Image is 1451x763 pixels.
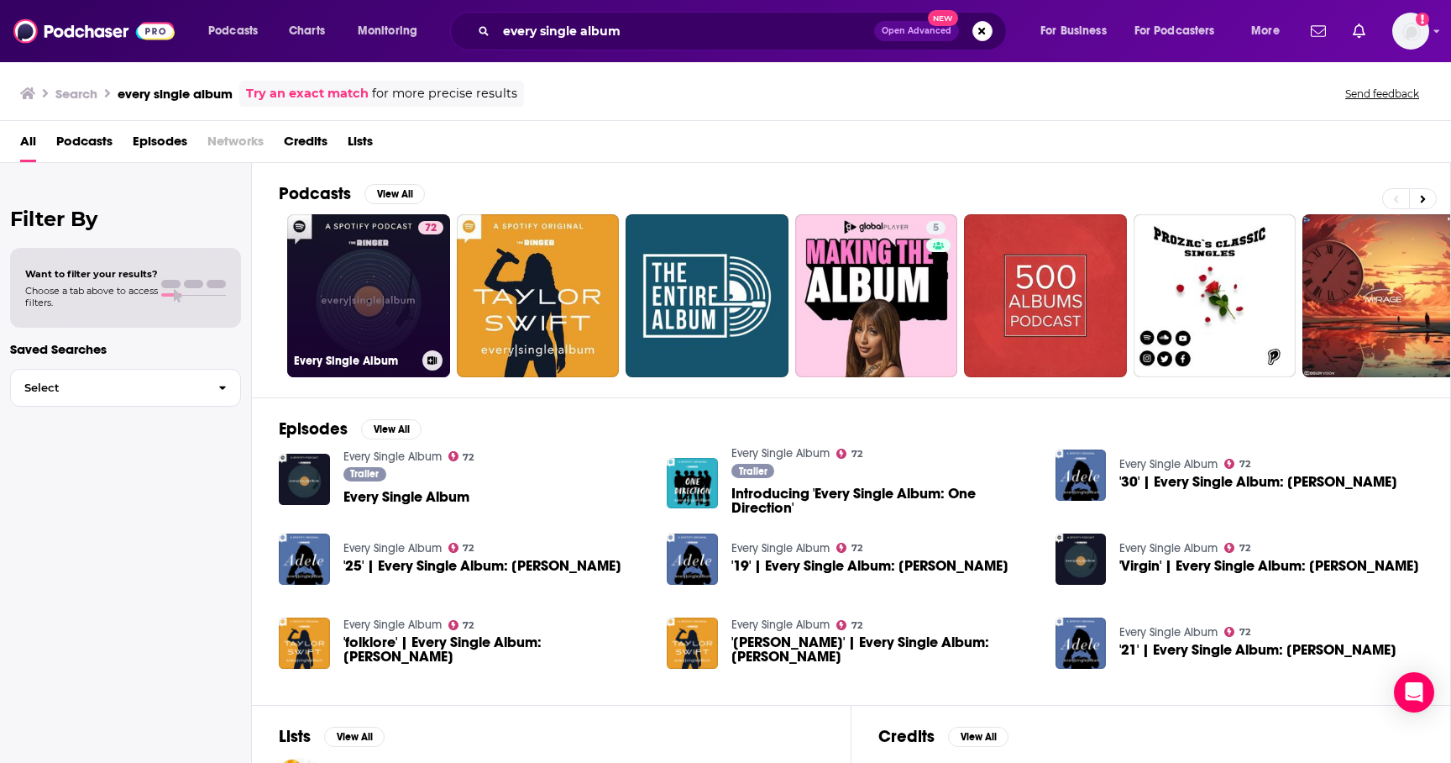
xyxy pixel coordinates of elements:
a: Introducing 'Every Single Album: One Direction' [731,487,1035,515]
a: Credits [284,128,327,162]
span: For Podcasters [1134,19,1215,43]
h2: Credits [878,726,935,747]
a: EpisodesView All [279,418,422,439]
span: Every Single Album [343,490,469,504]
a: 72 [418,221,443,234]
button: View All [948,727,1008,747]
h2: Episodes [279,418,348,439]
h2: Lists [279,726,311,747]
span: Networks [207,128,264,162]
a: Every Single Album [731,541,830,555]
img: User Profile [1392,13,1429,50]
img: '19' | Every Single Album: Adele [667,534,718,585]
button: open menu [346,18,439,45]
span: Episodes [133,128,187,162]
img: Every Single Album [279,454,330,505]
button: open menu [1124,18,1239,45]
a: 72 [1224,543,1250,553]
button: Open AdvancedNew [874,21,959,41]
h3: Search [55,86,97,102]
a: 'Taylor Swift' | Every Single Album: Taylor Swift [731,635,1035,664]
span: 72 [1239,629,1250,636]
a: 'Virgin' | Every Single Album: Lorde [1119,559,1419,573]
span: '21' | Every Single Album: [PERSON_NAME] [1119,643,1396,657]
a: '25' | Every Single Album: Adele [343,559,621,573]
span: Logged in as rowan.sullivan [1392,13,1429,50]
span: 72 [1239,460,1250,468]
span: '[PERSON_NAME]' | Every Single Album: [PERSON_NAME] [731,635,1035,664]
a: 5 [926,221,946,234]
a: '30' | Every Single Album: Adele [1119,475,1397,489]
a: Every Single Album [1119,457,1218,471]
h3: Every Single Album [294,354,416,368]
a: '19' | Every Single Album: Adele [731,559,1008,573]
h3: every single album [118,86,233,102]
button: open menu [196,18,280,45]
span: All [20,128,36,162]
button: Select [10,369,241,407]
a: Charts [278,18,335,45]
a: 72 [448,543,474,553]
img: '25' | Every Single Album: Adele [279,534,330,585]
a: 72 [448,451,474,461]
svg: Add a profile image [1416,13,1429,26]
span: Monitoring [358,19,417,43]
span: Want to filter your results? [25,268,158,280]
button: View All [361,419,422,439]
span: Trailer [739,466,767,476]
span: Lists [348,128,373,162]
a: 'Virgin' | Every Single Album: Lorde [1056,534,1107,585]
a: '21' | Every Single Album: Adele [1119,643,1396,657]
span: '25' | Every Single Album: [PERSON_NAME] [343,559,621,573]
a: ListsView All [279,726,385,747]
span: Trailer [350,469,379,479]
span: 72 [851,545,862,552]
a: 72Every Single Album [287,214,450,377]
a: Podcasts [56,128,113,162]
img: Introducing 'Every Single Album: One Direction' [667,458,718,509]
a: 72 [1224,627,1250,637]
button: View All [364,184,425,204]
span: More [1251,19,1280,43]
a: Every Single Album [1119,625,1218,639]
a: 5 [795,214,958,377]
span: 72 [463,622,474,629]
img: Podchaser - Follow, Share and Rate Podcasts [13,15,175,47]
h2: Podcasts [279,183,351,204]
span: 72 [463,545,474,552]
a: '21' | Every Single Album: Adele [1056,618,1107,669]
button: Show profile menu [1392,13,1429,50]
button: Send feedback [1340,87,1424,101]
span: Choose a tab above to access filters. [25,285,158,308]
a: 72 [836,449,862,459]
a: 72 [836,620,862,630]
span: 72 [463,454,474,461]
img: 'folklore' | Every Single Album: Taylor Swift [279,618,330,669]
span: '19' | Every Single Album: [PERSON_NAME] [731,559,1008,573]
a: Try an exact match [246,84,369,103]
span: '30' | Every Single Album: [PERSON_NAME] [1119,475,1397,489]
span: 72 [425,220,437,237]
span: For Business [1040,19,1107,43]
div: Search podcasts, credits, & more... [466,12,1023,50]
h2: Filter By [10,207,241,231]
img: '30' | Every Single Album: Adele [1056,450,1107,501]
a: Show notifications dropdown [1304,17,1333,45]
button: open menu [1029,18,1128,45]
a: Every Single Album [343,541,442,555]
a: Every Single Album [343,618,442,632]
a: 72 [836,543,862,553]
button: open menu [1239,18,1301,45]
span: Open Advanced [882,27,951,35]
a: CreditsView All [878,726,1008,747]
span: 72 [851,622,862,629]
span: 72 [1239,545,1250,552]
img: 'Taylor Swift' | Every Single Album: Taylor Swift [667,618,718,669]
a: Every Single Album [731,446,830,460]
